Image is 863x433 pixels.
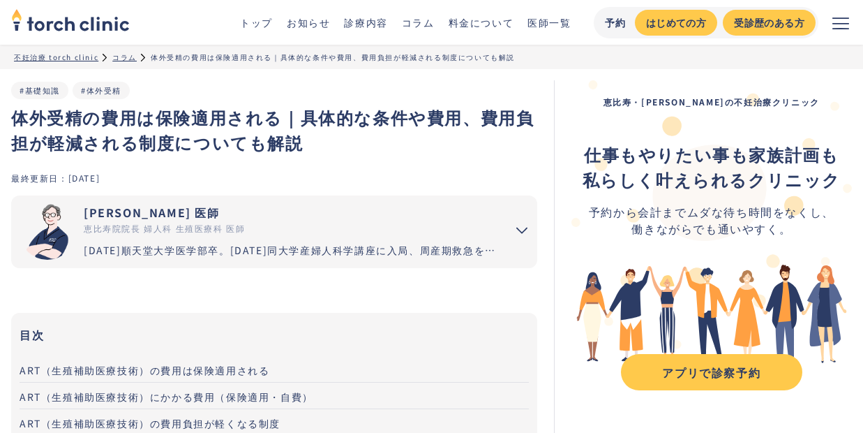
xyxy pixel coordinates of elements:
[635,10,717,36] a: はじめての方
[583,167,841,191] strong: 私らしく叶えられるクリニック
[84,222,495,235] div: 恵比寿院院長 婦人科 生殖医療科 医師
[20,383,529,409] a: ART（生殖補助医療技術）にかかる費用（保険適用・自費）
[11,196,537,268] summary: 市山 卓彦 [PERSON_NAME] 医師 恵比寿院院長 婦人科 生殖医療科 医師 [DATE]順天堂大学医学部卒。[DATE]同大学産婦人科学講座に入局、周産期救急を中心に研鑽を重ねる。[D...
[84,204,495,221] div: [PERSON_NAME] 医師
[583,142,841,192] div: ‍ ‍
[723,10,816,36] a: 受診歴のある方
[527,15,571,29] a: 医師一覧
[20,363,269,377] span: ART（生殖補助医療技術）の費用は保険適用される
[20,204,75,260] img: 市山 卓彦
[603,96,820,108] strong: 恵比寿・[PERSON_NAME]の不妊治療クリニック
[621,354,802,390] a: アプリで診察予約
[14,52,849,62] ul: パンくずリスト
[584,142,839,166] strong: 仕事もやりたい事も家族計画も
[605,15,626,30] div: 予約
[402,15,435,29] a: コラム
[344,15,387,29] a: 診療内容
[287,15,330,29] a: お知らせ
[20,356,529,383] a: ART（生殖補助医療技術）の費用は保険適用される
[449,15,514,29] a: 料金について
[734,15,804,30] div: 受診歴のある方
[633,364,790,381] div: アプリで診察予約
[11,172,68,184] div: 最終更新日：
[11,196,495,268] a: [PERSON_NAME] 医師 恵比寿院院長 婦人科 生殖医療科 医師 [DATE]順天堂大学医学部卒。[DATE]同大学産婦人科学講座に入局、周産期救急を中心に研鑽を重ねる。[DATE]国内...
[14,52,98,62] a: 不妊治療 torch clinic
[20,85,60,96] a: #基礎知識
[11,4,130,35] img: torch clinic
[20,390,313,404] span: ART（生殖補助医療技術）にかかる費用（保険適用・自費）
[240,15,273,29] a: トップ
[81,85,121,96] a: #体外受精
[646,15,706,30] div: はじめての方
[20,416,280,430] span: ART（生殖補助医療技術）の費用負担が軽くなる制度
[11,105,537,155] h1: 体外受精の費用は保険適用される｜具体的な条件や費用、費用負担が軽減される制度についても解説
[68,172,100,184] div: [DATE]
[151,52,515,62] div: 体外受精の費用は保険適用される｜具体的な条件や費用、費用負担が軽減される制度についても解説
[112,52,137,62] a: コラム
[583,203,841,237] div: 予約から会計までムダな待ち時間をなくし、 働きながらでも通いやすく。
[11,10,130,35] a: home
[84,243,495,258] div: [DATE]順天堂大学医学部卒。[DATE]同大学産婦人科学講座に入局、周産期救急を中心に研鑽を重ねる。[DATE]国内有数の不妊治療施設セントマザー産婦人科医院で、女性不妊症のみでなく男性不妊...
[20,324,529,345] h3: 目次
